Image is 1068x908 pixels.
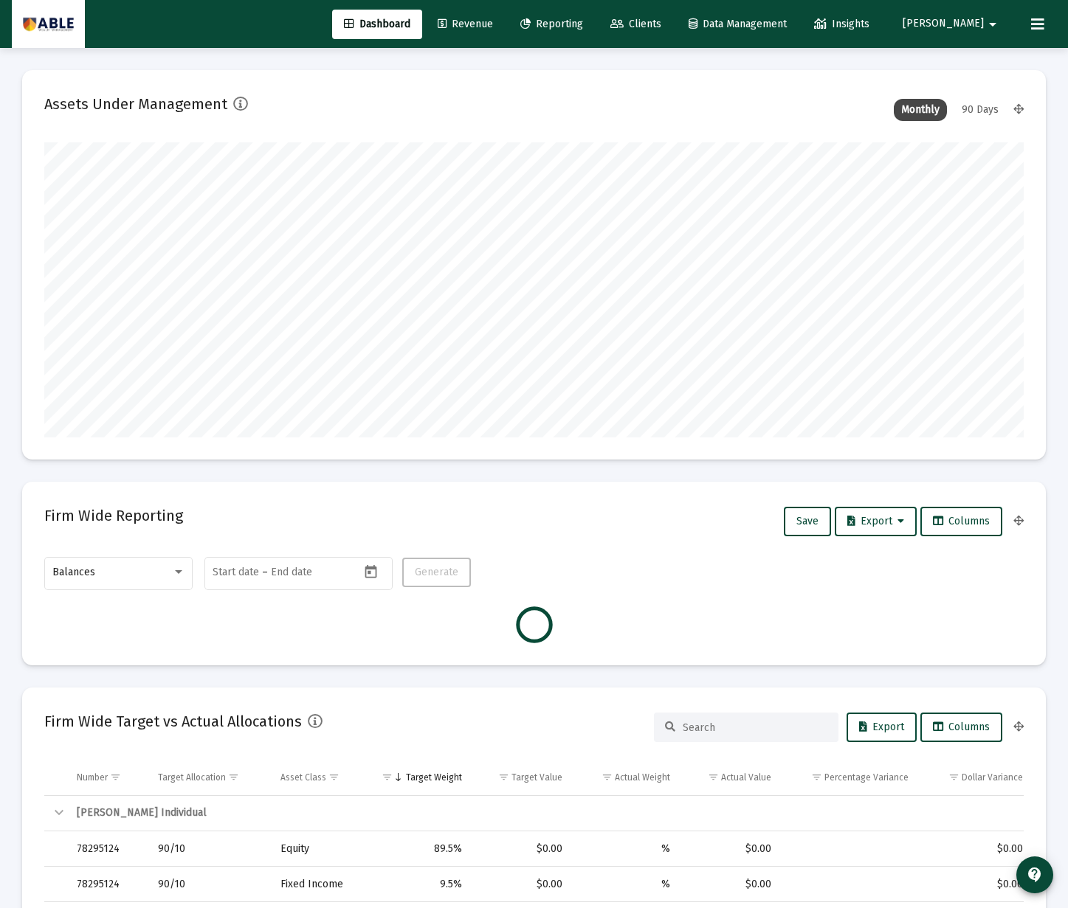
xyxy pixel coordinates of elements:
div: Percentage Variance [824,772,909,783]
td: Column Target Value [472,760,573,795]
a: Reporting [509,10,595,39]
button: [PERSON_NAME] [885,9,1019,38]
button: Save [784,507,831,536]
td: Column Number [66,760,148,795]
div: 90 Days [954,99,1006,121]
div: Actual Value [721,772,771,783]
span: Show filter options for column 'Number' [110,772,121,783]
div: 9.5% [375,877,461,892]
span: Export [847,515,904,527]
span: Balances [52,566,95,578]
span: Export [859,721,904,733]
mat-icon: arrow_drop_down [984,10,1002,39]
td: Column Target Weight [365,760,472,795]
td: Equity [270,831,365,867]
button: Columns [920,713,1002,742]
span: Show filter options for column 'Target Weight' [382,772,393,783]
span: Show filter options for column 'Actual Weight' [602,772,613,783]
h2: Firm Wide Target vs Actual Allocations [44,710,302,733]
a: Insights [802,10,881,39]
h2: Assets Under Management [44,92,227,116]
td: Column Actual Weight [573,760,681,795]
td: Column Actual Value [681,760,782,795]
input: Start date [213,566,259,578]
span: Data Management [689,18,787,30]
td: Fixed Income [270,867,365,902]
button: Export [835,507,917,536]
button: Columns [920,507,1002,536]
div: 89.5% [375,842,461,856]
div: Number [77,772,108,783]
div: Target Value [511,772,562,783]
td: Column Asset Class [270,760,365,795]
td: 90/10 [148,831,270,867]
td: Column Percentage Variance [782,760,919,795]
div: Asset Class [280,772,326,783]
td: Collapse [44,796,66,831]
td: 78295124 [66,867,148,902]
a: Data Management [677,10,799,39]
span: Clients [610,18,661,30]
a: Dashboard [332,10,422,39]
span: Show filter options for column 'Target Allocation' [228,772,239,783]
div: $0.00 [483,877,562,892]
td: 78295124 [66,831,148,867]
button: Open calendar [360,561,382,582]
img: Dashboard [23,10,74,39]
h2: Firm Wide Reporting [44,504,183,527]
div: [PERSON_NAME] Individual [77,805,1023,820]
input: Search [683,721,827,734]
span: Save [796,515,819,527]
div: $0.00 [929,842,1023,856]
a: Revenue [426,10,505,39]
mat-icon: contact_support [1026,866,1044,884]
span: Generate [415,566,458,578]
span: Show filter options for column 'Asset Class' [328,772,340,783]
div: Monthly [894,99,947,121]
span: Show filter options for column 'Percentage Variance' [811,772,822,783]
td: Column Target Allocation [148,760,270,795]
div: Target Weight [406,772,462,783]
span: Revenue [438,18,493,30]
div: $0.00 [483,842,562,856]
div: % [583,842,670,856]
span: – [262,566,268,578]
span: Insights [814,18,869,30]
button: Generate [402,558,471,587]
div: Actual Weight [615,772,670,783]
input: End date [271,566,342,578]
div: Dollar Variance [962,772,1023,783]
button: Export [847,713,917,742]
div: Target Allocation [158,772,226,783]
a: Clients [599,10,673,39]
span: Columns [933,515,990,527]
div: $0.00 [691,877,771,892]
span: [PERSON_NAME] [903,18,984,30]
div: % [583,877,670,892]
span: Show filter options for column 'Actual Value' [708,772,719,783]
span: Show filter options for column 'Target Value' [498,772,509,783]
span: Reporting [520,18,583,30]
td: Column Dollar Variance [919,760,1036,795]
span: Columns [933,721,990,733]
div: $0.00 [691,842,771,856]
span: Show filter options for column 'Dollar Variance' [948,772,960,783]
td: 90/10 [148,867,270,902]
div: $0.00 [929,877,1023,892]
span: Dashboard [344,18,410,30]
